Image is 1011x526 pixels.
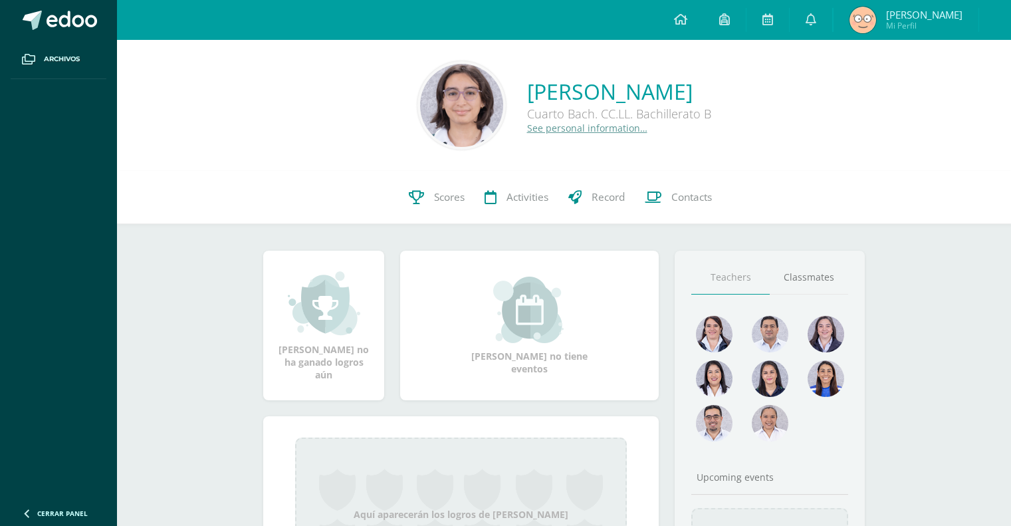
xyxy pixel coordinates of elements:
[808,360,844,397] img: a5c04a697988ad129bdf05b8f922df21.png
[420,64,503,147] img: 2bf8f84951696c27a5d63a49fc0181b4.png
[696,360,732,397] img: 0580b9beee8b50b4e2a2441e05bb36d6.png
[696,316,732,352] img: 5b1461e84b32f3e9a12355c7ee942746.png
[527,122,647,134] a: See personal information…
[635,171,722,224] a: Contacts
[752,360,788,397] img: 6bc5668d4199ea03c0854e21131151f7.png
[886,8,962,21] span: [PERSON_NAME]
[288,270,360,336] img: achievement_small.png
[808,316,844,352] img: c3579e79d07ed16708d7cededde04bff.png
[277,270,371,381] div: [PERSON_NAME] no ha ganado logros aún
[886,20,962,31] span: Mi Perfil
[691,261,770,295] a: Teachers
[527,106,711,122] div: Cuarto Bach. CC.LL. Bachillerato B
[527,77,711,106] a: [PERSON_NAME]
[434,190,465,204] span: Scores
[463,277,596,375] div: [PERSON_NAME] no tiene eventos
[493,277,566,343] img: event_small.png
[506,190,548,204] span: Activities
[671,190,712,204] span: Contacts
[691,471,848,483] div: Upcoming events
[44,54,80,65] span: Archivos
[752,405,788,442] img: d869f4b24ccbd30dc0e31b0593f8f022.png
[752,316,788,352] img: 9a0812c6f881ddad7942b4244ed4a083.png
[475,171,558,224] a: Activities
[696,405,732,442] img: c717c6dd901b269d3ae6ea341d867eaf.png
[770,261,848,295] a: Classmates
[558,171,635,224] a: Record
[849,7,876,33] img: d9c7b72a65e1800de1590e9465332ea1.png
[11,40,106,79] a: Archivos
[399,171,475,224] a: Scores
[592,190,625,204] span: Record
[37,509,88,518] span: Cerrar panel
